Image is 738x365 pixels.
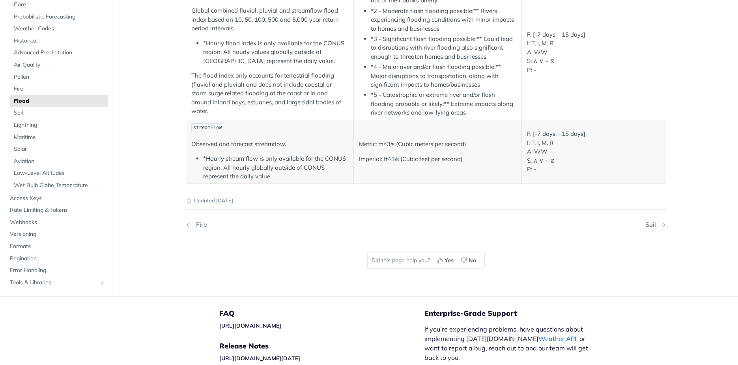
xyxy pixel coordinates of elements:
[359,140,516,149] p: Metric: m^3/s (Cubic meters per second)
[14,109,106,117] span: Soil
[10,83,108,95] a: Fire
[10,255,106,263] span: Pagination
[10,71,108,83] a: Pollen
[10,47,108,59] a: Advanced Precipitation
[6,277,108,289] a: Tools & LibrariesShow subpages for Tools & Libraries
[219,322,281,329] a: [URL][DOMAIN_NAME]
[10,231,106,239] span: Versioning
[10,35,108,47] a: Historical
[186,221,392,228] a: Previous Page: Fire
[99,280,106,286] button: Show subpages for Tools & Libraries
[14,13,106,21] span: Probabilistic Forecasting
[14,182,106,189] span: Wet Bulb Globe Temperature
[538,335,576,343] a: Weather API
[6,217,108,228] a: Webhooks
[10,219,106,226] span: Webhooks
[10,195,106,202] span: Access Keys
[192,221,207,228] div: Fire
[10,119,108,131] a: Lightning
[193,125,222,131] span: streamFlow
[14,49,106,57] span: Advanced Precipitation
[14,1,106,9] span: Core
[10,95,108,107] a: Flood
[10,156,108,167] a: Aviation
[10,168,108,180] a: Low-Level Altitudes
[10,11,108,23] a: Probabilistic Forecasting
[219,355,300,362] a: [URL][DOMAIN_NAME][DATE]
[14,97,106,105] span: Flood
[14,146,106,154] span: Solar
[445,256,454,265] span: Yes
[434,254,458,266] button: Yes
[6,241,108,252] a: Formats
[10,132,108,143] a: Maritime
[367,252,485,269] div: Did this page help you?
[203,154,349,181] li: *Hourly stream flow is only available for the CONUS region. All hourly globally outside of CONUS ...
[645,221,666,228] a: Next Page: Soil
[10,267,106,275] span: Error Handling
[10,144,108,156] a: Solar
[14,73,106,81] span: Pollen
[527,130,660,174] p: F: [-7 days, +15 days] I: T, I, M, R A: WW S: ∧ ∨ ~ ⧖ P: -
[14,61,106,69] span: Air Quality
[6,253,108,265] a: Pagination
[10,107,108,119] a: Soil
[10,59,108,71] a: Air Quality
[14,85,106,93] span: Fire
[203,39,349,66] li: *Hourly flood index is only available for the CONUS region. All hourly values globally outside of...
[645,221,660,228] div: Soil
[424,309,609,318] h5: Enterprise-Grade Support
[14,37,106,45] span: Historical
[14,170,106,178] span: Low-Level Altitudes
[219,341,424,351] h5: Release Notes
[6,205,108,217] a: Rate Limiting & Tokens
[186,213,666,236] nav: Pagination Controls
[371,91,516,117] li: *5 - Catastrophic or extreme river and/or flash flooding probable or likely:** Extreme impacts al...
[14,121,106,129] span: Lightning
[10,23,108,35] a: Weather Codes
[6,229,108,241] a: Versioning
[191,71,349,116] p: The flood index only accounts for terrestrial flooding (fluvial and pluvial) and does not include...
[469,256,476,265] span: No
[14,133,106,141] span: Maritime
[458,254,480,266] button: No
[359,155,516,164] p: Imperial: ft^3/s (Cubic feet per second)
[10,180,108,191] a: Wet Bulb Globe Temperature
[527,30,660,75] p: F: [-7 days, +15 days] I: T, I, M, R A: WW S: ∧ ∨ ~ ⧖ P: -
[6,265,108,277] a: Error Handling
[191,6,349,33] p: Global combined fluvial, pluvial and streamflow flood index based on 10, 50, 100, 500 and 5,000 y...
[14,157,106,165] span: Aviation
[186,197,666,205] p: Updated [DATE]
[10,207,106,215] span: Rate Limiting & Tokens
[14,25,106,33] span: Weather Codes
[10,279,97,287] span: Tools & Libraries
[6,193,108,204] a: Access Keys
[371,63,516,89] li: *4 - Major river and/or flash flooding possible:** Major disruptions to transportation, along wit...
[371,35,516,61] li: *3 - Significant flash flooding possible:** Could lead to disruptions with river flooding also si...
[371,7,516,33] li: *2 - Moderate flash flooding possible:** Rivers experiencing flooding conditions with minor impac...
[191,140,349,149] p: Observed and forecast streamflow.
[10,243,106,250] span: Formats
[219,309,424,318] h5: FAQ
